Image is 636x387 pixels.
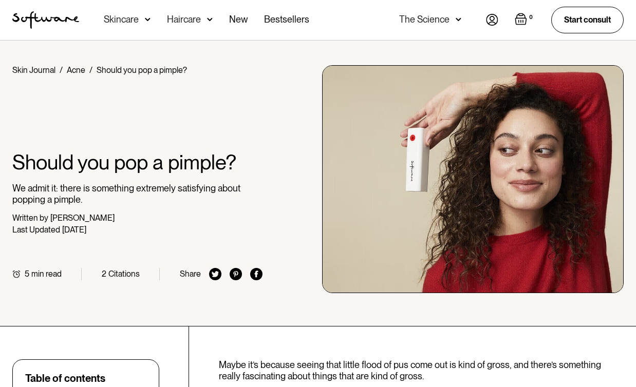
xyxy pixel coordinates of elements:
h1: Should you pop a pimple? [12,150,263,175]
a: Start consult [551,7,624,33]
div: [PERSON_NAME] [50,213,115,223]
img: arrow down [145,14,151,25]
p: Maybe it’s because seeing that little flood of pus come out is kind of gross, and there’s somethi... [219,359,624,381]
img: pinterest icon [230,268,242,280]
p: We admit it: there is something extremely satisfying about popping a pimple. [12,183,263,205]
div: [DATE] [62,225,86,235]
a: Open empty cart [515,13,535,27]
a: home [12,11,79,29]
div: / [60,65,63,75]
div: Last Updated [12,225,60,235]
div: / [89,65,92,75]
div: Haircare [167,14,201,25]
div: Citations [108,269,140,279]
div: Written by [12,213,48,223]
a: Skin Journal [12,65,55,75]
div: The Science [399,14,450,25]
img: arrow down [456,14,461,25]
div: 0 [527,13,535,22]
img: Software Logo [12,11,79,29]
div: Share [180,269,201,279]
img: facebook icon [250,268,263,280]
a: Acne [67,65,85,75]
div: Should you pop a pimple? [97,65,187,75]
div: Table of contents [25,372,105,384]
div: Skincare [104,14,139,25]
div: 5 [25,269,29,279]
div: min read [31,269,62,279]
img: twitter icon [209,268,221,280]
div: 2 [102,269,106,279]
img: arrow down [207,14,213,25]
